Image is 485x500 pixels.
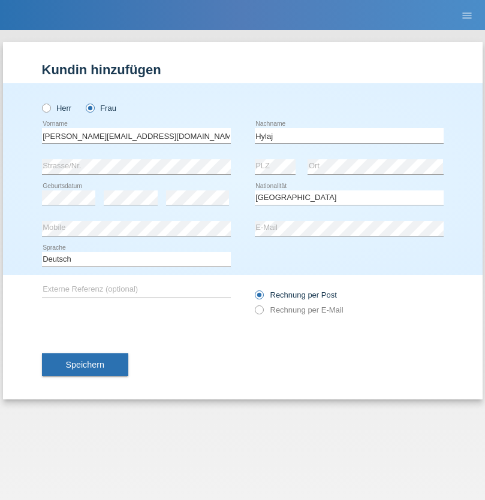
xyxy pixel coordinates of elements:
[42,104,50,111] input: Herr
[455,11,479,19] a: menu
[42,353,128,376] button: Speichern
[86,104,94,111] input: Frau
[255,290,263,305] input: Rechnung per Post
[461,10,473,22] i: menu
[66,360,104,369] span: Speichern
[86,104,116,113] label: Frau
[42,62,444,77] h1: Kundin hinzufügen
[255,305,263,320] input: Rechnung per E-Mail
[255,305,344,314] label: Rechnung per E-Mail
[42,104,72,113] label: Herr
[255,290,337,299] label: Rechnung per Post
